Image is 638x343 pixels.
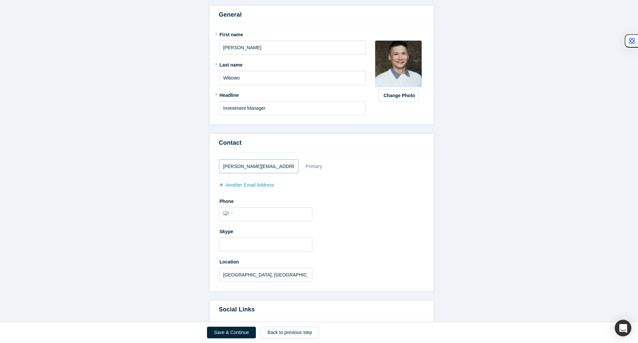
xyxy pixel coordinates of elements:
[219,268,312,282] input: Enter a location
[219,226,424,235] label: Skype
[219,101,366,115] input: Partner, CEO
[219,179,281,191] button: another Email Address
[219,10,424,19] h3: General
[375,41,422,87] img: Profile user default
[219,29,366,38] label: First name
[219,89,366,99] label: Headline
[378,89,418,102] button: Change Photo
[219,138,424,147] h3: Contact
[207,327,256,338] button: Save & Continue
[219,59,366,69] label: Last name
[219,305,424,314] h3: Social Links
[305,161,323,172] div: Primary
[219,196,424,205] label: Phone
[261,327,319,338] a: Back to previous step
[219,256,424,265] label: Location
